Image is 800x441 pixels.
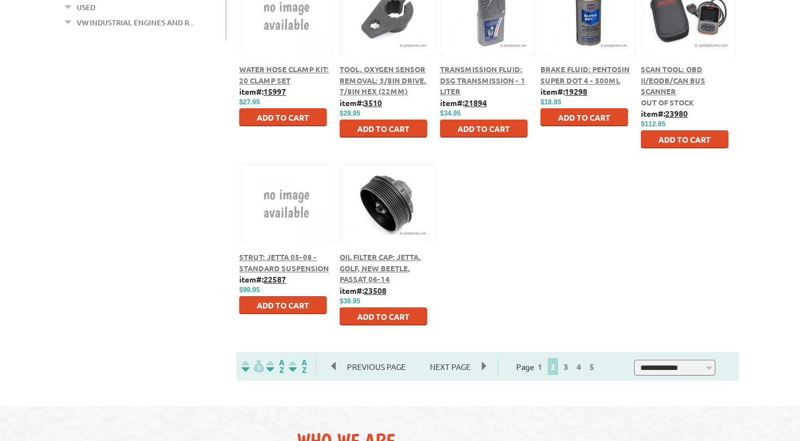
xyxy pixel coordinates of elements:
[340,64,427,96] a: Tool, Oxygen Sensor Removal: 3/8in Drive, 7/8in Hex (22mm)
[440,120,528,138] button: Add to Cart
[565,86,587,96] u: 19298
[574,361,584,372] a: 4
[540,98,561,106] span: $18.95
[540,64,630,85] a: Brake Fluid: Pentosin Super DOT 4 - 500ml
[641,130,728,148] button: Add to Cart
[548,358,558,375] span: 2
[558,112,610,122] span: Add to Cart
[239,64,329,85] a: Water Hose Clamp Kit: 20 Clamp Set
[77,15,194,30] a: VW Industrial Engines and R...
[540,108,628,126] button: Add to Cart
[340,120,427,138] button: Add to Cart
[440,64,525,96] a: Transmission Fluid: DSG Transmission - 1 Liter
[340,307,427,325] button: Add to Cart
[364,98,382,108] u: 3510
[257,300,309,310] span: Add to Cart
[241,360,264,373] img: filterpricelow.svg
[419,361,482,372] a: Next Page
[239,98,260,106] span: $27.95
[458,124,510,134] span: Add to Cart
[340,285,386,296] b: item#:
[498,357,616,376] div: Page
[641,64,705,96] a: Scan Tool: OBD II/EODB/CAN bus Scanner
[440,98,487,108] b: item#:
[239,274,286,284] b: item#:
[658,134,711,144] span: Add to Cart
[264,360,287,373] img: Sort by Headline
[239,296,327,314] button: Add to Cart
[263,274,286,284] u: 22587
[357,124,410,134] span: Add to Cart
[336,358,417,375] span: Previous Page
[340,98,382,108] b: item#:
[239,286,260,294] span: $99.95
[665,108,688,118] u: 23980
[357,311,410,321] span: Add to Cart
[464,98,487,108] u: 21894
[540,86,587,96] b: item#:
[239,108,327,126] button: Add to Cart
[287,360,309,373] img: Sort by Sales Rank
[239,86,286,96] b: item#:
[332,361,419,372] a: Previous Page
[587,361,597,372] a: 5
[419,358,482,375] span: Next Page
[641,108,688,118] b: item#:
[257,112,309,122] span: Add to Cart
[340,297,361,305] span: $39.95
[364,285,386,296] u: 23508
[641,120,665,128] span: $112.95
[535,361,545,372] a: 1
[440,109,461,117] span: $34.95
[561,361,571,372] a: 3
[263,86,286,96] u: 15997
[340,109,361,117] span: $29.95
[641,98,694,107] span: Out of stock
[239,252,329,273] a: Strut: Jetta 05-08 - Standard Suspension
[340,252,421,284] a: Oil Filter Cap: Jetta, Golf, New Beetle, Passat 06-14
